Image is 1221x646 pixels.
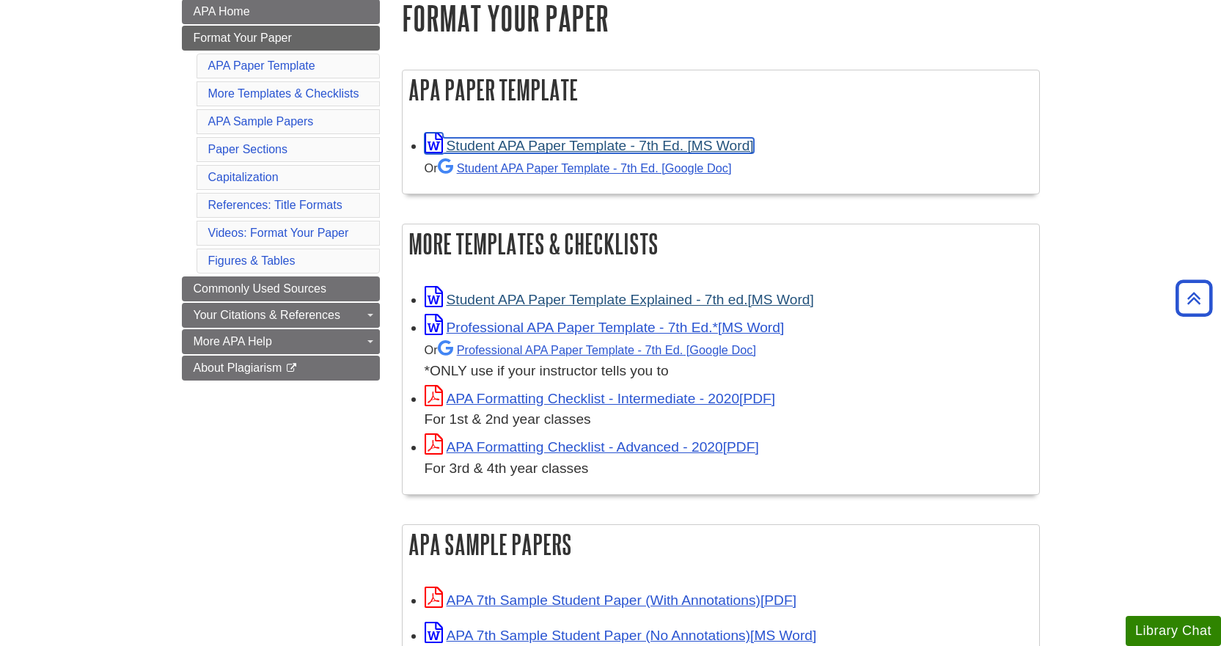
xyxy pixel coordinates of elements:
[425,439,759,455] a: Link opens in new window
[194,309,340,321] span: Your Citations & References
[208,87,359,100] a: More Templates & Checklists
[425,391,776,406] a: Link opens in new window
[208,227,349,239] a: Videos: Format Your Paper
[208,59,315,72] a: APA Paper Template
[208,199,342,211] a: References: Title Formats
[208,115,314,128] a: APA Sample Papers
[425,161,732,175] small: Or
[425,409,1032,430] div: For 1st & 2nd year classes
[1126,616,1221,646] button: Library Chat
[194,335,272,348] span: More APA Help
[425,628,817,643] a: Link opens in new window
[438,161,732,175] a: Student APA Paper Template - 7th Ed. [Google Doc]
[425,292,814,307] a: Link opens in new window
[425,339,1032,382] div: *ONLY use if your instructor tells you to
[403,70,1039,109] h2: APA Paper Template
[425,592,796,608] a: Link opens in new window
[182,329,380,354] a: More APA Help
[425,458,1032,480] div: For 3rd & 4th year classes
[208,254,296,267] a: Figures & Tables
[182,303,380,328] a: Your Citations & References
[182,276,380,301] a: Commonly Used Sources
[208,171,279,183] a: Capitalization
[403,224,1039,263] h2: More Templates & Checklists
[194,5,250,18] span: APA Home
[425,138,754,153] a: Link opens in new window
[425,320,785,335] a: Link opens in new window
[438,343,756,356] a: Professional APA Paper Template - 7th Ed.
[194,32,292,44] span: Format Your Paper
[285,364,298,373] i: This link opens in a new window
[194,361,282,374] span: About Plagiarism
[425,343,756,356] small: Or
[182,356,380,381] a: About Plagiarism
[1170,288,1217,308] a: Back to Top
[403,525,1039,564] h2: APA Sample Papers
[182,26,380,51] a: Format Your Paper
[208,143,288,155] a: Paper Sections
[194,282,326,295] span: Commonly Used Sources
